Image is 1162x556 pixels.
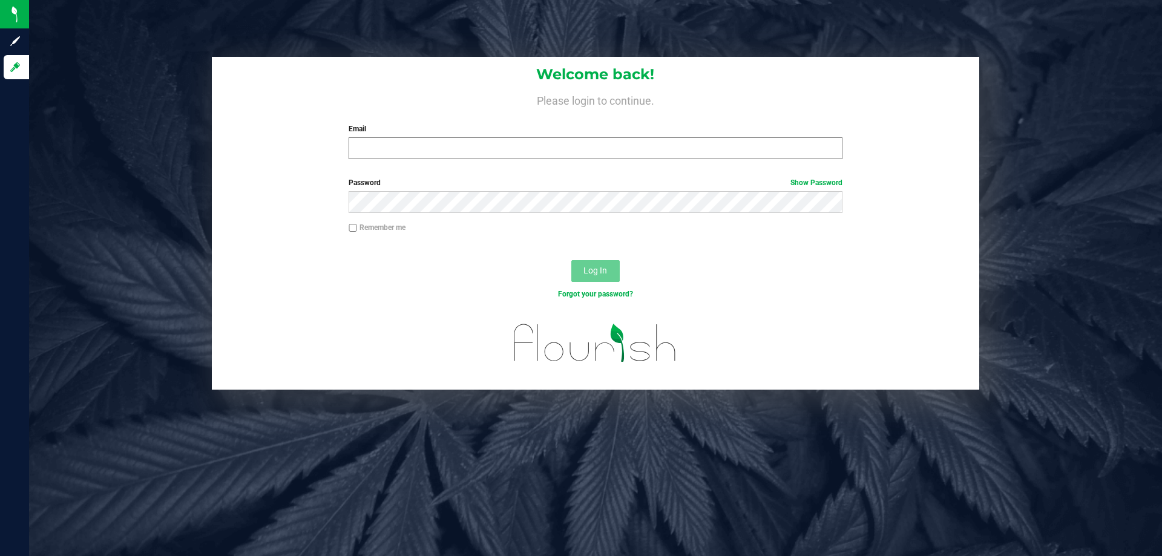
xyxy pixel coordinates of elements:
[349,123,842,134] label: Email
[349,178,381,187] span: Password
[9,61,21,73] inline-svg: Log in
[558,290,633,298] a: Forgot your password?
[212,67,979,82] h1: Welcome back!
[583,266,607,275] span: Log In
[9,35,21,47] inline-svg: Sign up
[349,224,357,232] input: Remember me
[571,260,620,282] button: Log In
[499,312,691,374] img: flourish_logo.svg
[212,92,979,106] h4: Please login to continue.
[349,222,405,233] label: Remember me
[790,178,842,187] a: Show Password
